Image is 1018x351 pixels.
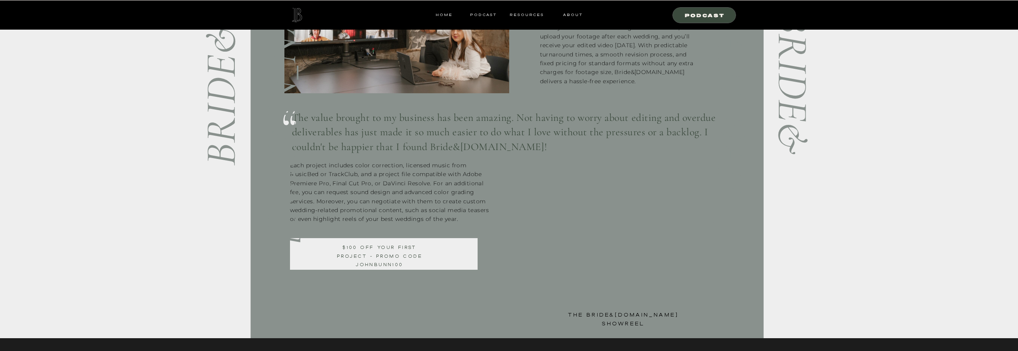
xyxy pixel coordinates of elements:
a: Podcast [678,11,732,18]
h3: The value brought to my business has been amazing. Not having to worry about editing and overdue ... [292,110,734,156]
a: resources [507,11,544,18]
h3: the bride&[DOMAIN_NAME] showreel [556,310,690,329]
a: $100 off your first project - promo code JOHNBUNN100 [335,243,424,270]
a: Podcast [468,11,499,18]
p: Each project includes color correction, licensed music from MusicBed or TrackClub, and a project ... [290,161,491,235]
a: HOME [436,11,452,18]
iframe: 818010648 [509,174,732,302]
a: ABOUT [562,11,583,18]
